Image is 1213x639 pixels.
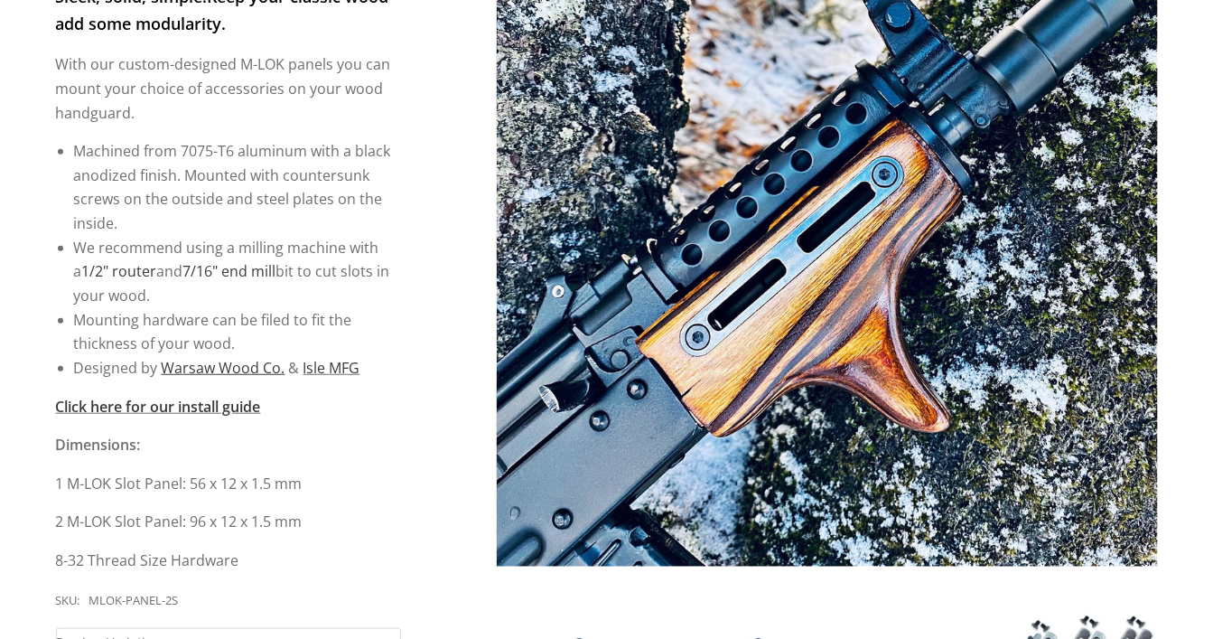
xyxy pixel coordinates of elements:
[56,397,261,417] a: Click here for our install guide
[303,358,360,378] a: Isle MFG
[56,591,80,611] div: SKU:
[82,261,157,281] a: 1/2" router
[183,261,276,281] a: 7/16" end mill
[56,435,141,455] strong: Dimensions:
[89,591,179,611] div: MLOK-PANEL-2S
[74,236,402,308] li: We recommend using a milling machine with a and bit to cut slots in your wood.
[56,549,402,573] p: 8-32 Thread Size Hardware
[162,358,285,378] a: Warsaw Wood Co.
[56,472,402,496] p: 1 M-LOK Slot Panel: 56 x 12 x 1.5 mm
[74,308,402,356] li: Mounting hardware can be filed to fit the thickness of your wood.
[56,510,402,534] p: 2 M-LOK Slot Panel: 96 x 12 x 1.5 mm
[74,139,402,236] li: Machined from 7075-T6 aluminum with a black anodized finish. Mounted with countersunk screws on t...
[74,356,402,381] li: Designed by &
[56,54,391,122] span: With our custom-designed M-LOK panels you can mount your choice of accessories on your wood handg...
